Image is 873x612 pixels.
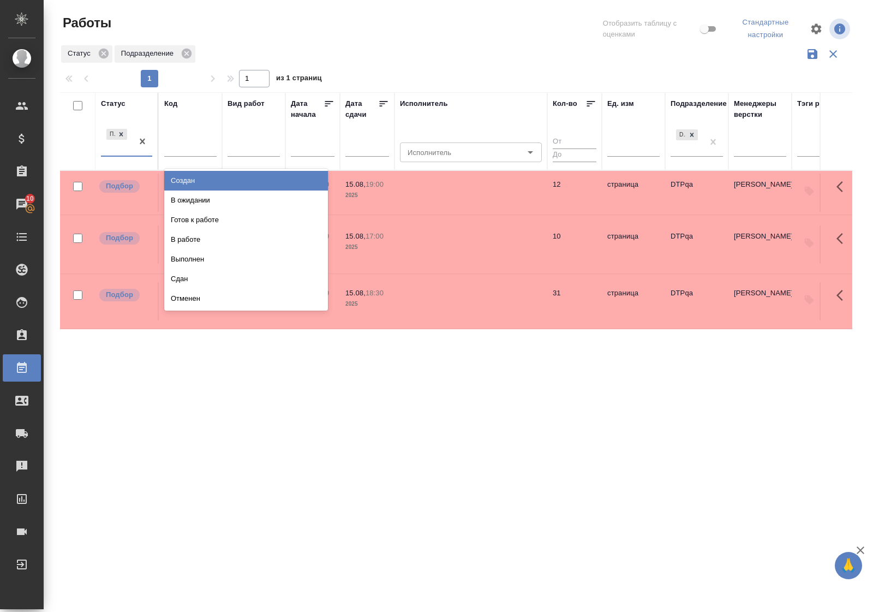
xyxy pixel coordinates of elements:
[101,98,125,109] div: Статус
[734,98,786,120] div: Менеджеры верстки
[366,232,384,240] p: 17:00
[3,191,41,218] a: 10
[345,180,366,188] p: 15.08,
[291,98,324,120] div: Дата начала
[164,269,328,289] div: Сдан
[797,179,821,203] button: Добавить тэги
[106,129,115,140] div: Подбор
[602,225,665,264] td: страница
[603,18,698,40] span: Отобразить таблицу с оценками
[665,225,728,264] td: DTPqa
[98,179,152,194] div: Можно подбирать исполнителей
[164,210,328,230] div: Готов к работе
[797,231,821,255] button: Добавить тэги
[106,181,133,192] p: Подбор
[553,135,596,149] input: От
[823,44,844,64] button: Сбросить фильтры
[98,231,152,246] div: Можно подбирать исполнителей
[164,249,328,269] div: Выполнен
[830,174,856,200] button: Здесь прячутся важные кнопки
[366,180,384,188] p: 19:00
[98,288,152,302] div: Можно подбирать исполнителей
[68,48,94,59] p: Статус
[345,242,389,253] p: 2025
[345,190,389,201] p: 2025
[835,552,862,579] button: 🙏
[830,225,856,252] button: Здесь прячутся важные кнопки
[734,288,786,299] p: [PERSON_NAME]
[164,191,328,210] div: В ожидании
[60,14,111,32] span: Работы
[228,98,265,109] div: Вид работ
[345,232,366,240] p: 15.08,
[665,282,728,320] td: DTPqa
[839,554,858,577] span: 🙏
[164,289,328,308] div: Отменен
[676,129,686,141] div: DTPqa
[547,282,602,320] td: 31
[734,231,786,242] p: [PERSON_NAME]
[547,174,602,212] td: 12
[829,19,852,39] span: Посмотреть информацию
[106,289,133,300] p: Подбор
[671,98,727,109] div: Подразделение
[164,230,328,249] div: В работе
[553,148,596,162] input: До
[523,145,538,160] button: Open
[797,288,821,312] button: Добавить тэги
[106,233,133,243] p: Подбор
[400,98,448,109] div: Исполнитель
[164,98,177,109] div: Код
[797,98,842,109] div: Тэги работы
[547,225,602,264] td: 10
[115,45,195,63] div: Подразделение
[602,174,665,212] td: страница
[345,289,366,297] p: 15.08,
[675,128,699,142] div: DTPqa
[345,299,389,310] p: 2025
[602,282,665,320] td: страница
[164,171,328,191] div: Создан
[61,45,112,63] div: Статус
[553,98,577,109] div: Кол-во
[734,179,786,190] p: [PERSON_NAME]
[345,98,378,120] div: Дата сдачи
[728,14,803,44] div: split button
[803,16,829,42] span: Настроить таблицу
[121,48,177,59] p: Подразделение
[276,72,322,87] span: из 1 страниц
[20,193,40,204] span: 10
[607,98,634,109] div: Ед. изм
[366,289,384,297] p: 18:30
[830,282,856,308] button: Здесь прячутся важные кнопки
[802,44,823,64] button: Сохранить фильтры
[665,174,728,212] td: DTPqa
